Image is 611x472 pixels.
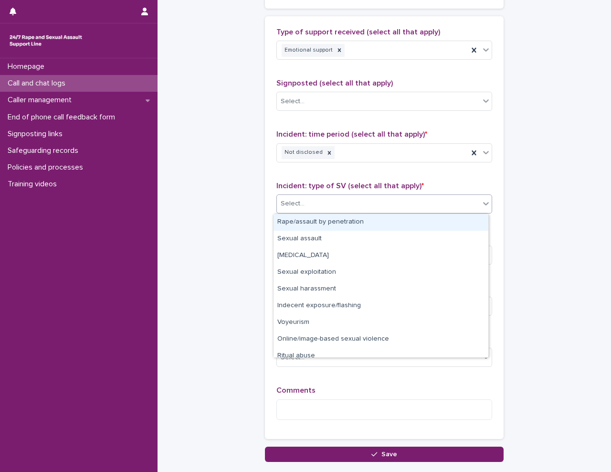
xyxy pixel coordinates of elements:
[274,231,488,247] div: Sexual assault
[281,199,305,209] div: Select...
[282,44,334,57] div: Emotional support
[282,146,324,159] div: Not disclosed
[4,96,79,105] p: Caller management
[381,451,397,458] span: Save
[265,447,504,462] button: Save
[281,97,305,107] div: Select...
[274,264,488,281] div: Sexual exploitation
[4,79,73,88] p: Call and chat logs
[4,163,91,172] p: Policies and processes
[274,331,488,348] div: Online/image-based sexual violence
[274,348,488,365] div: Ritual abuse
[274,247,488,264] div: Child sexual abuse
[8,31,84,50] img: rhQMoQhaT3yELyF149Cw
[276,79,393,87] span: Signposted (select all that apply)
[276,130,427,138] span: Incident: time period (select all that apply)
[4,113,123,122] p: End of phone call feedback form
[4,129,70,139] p: Signposting links
[4,62,52,71] p: Homepage
[4,180,64,189] p: Training videos
[276,386,316,394] span: Comments
[276,182,424,190] span: Incident: type of SV (select all that apply)
[276,28,440,36] span: Type of support received (select all that apply)
[274,298,488,314] div: Indecent exposure/flashing
[4,146,86,155] p: Safeguarding records
[274,281,488,298] div: Sexual harassment
[274,214,488,231] div: Rape/assault by penetration
[274,314,488,331] div: Voyeurism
